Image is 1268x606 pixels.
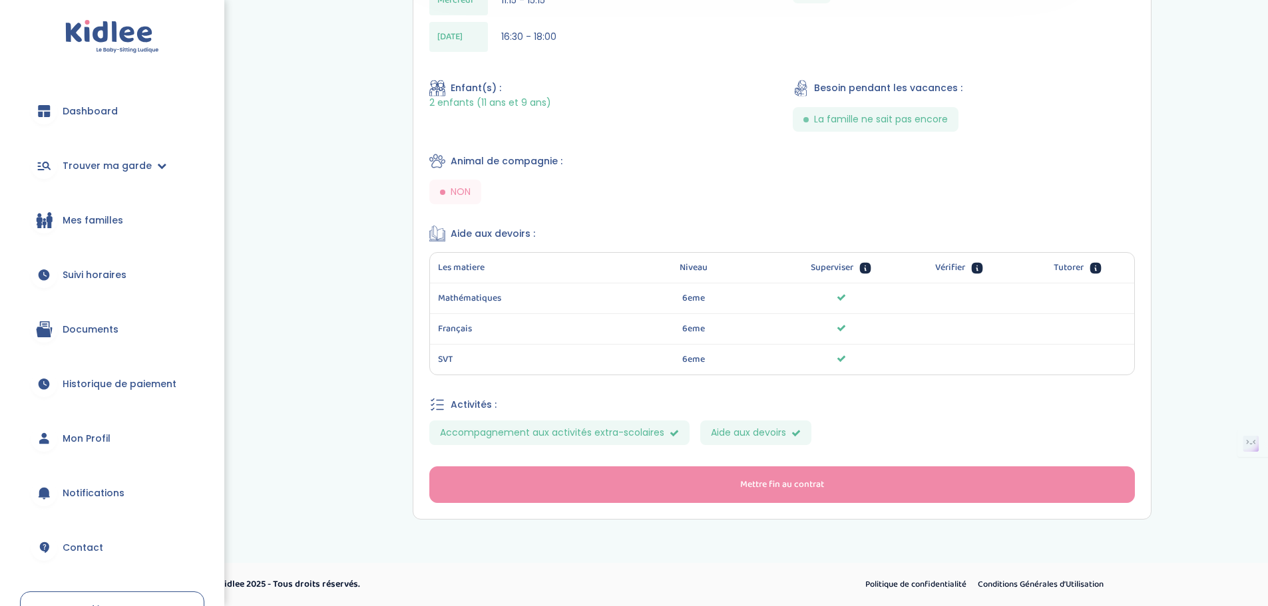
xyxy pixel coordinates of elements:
[63,214,123,227] span: Mes familles
[438,261,485,275] span: Les matiere
[451,81,501,95] span: Enfant(s) :
[501,30,556,43] span: 16:30 - 18:00
[63,486,124,500] span: Notifications
[438,322,594,336] span: Français
[20,142,204,190] a: Trouver ma garde
[429,466,1135,503] button: Mettre fin au contrat
[1054,261,1084,275] span: Tutorer
[682,352,705,367] span: 6eme
[429,96,551,109] span: 2 enfants (11 ans et 9 ans)
[20,251,204,299] a: Suivi horaires
[20,524,204,571] a: Contact
[451,154,562,168] span: Animal de compagnie :
[438,353,594,367] span: SVT
[811,261,853,275] span: Superviser
[814,81,962,95] span: Besoin pendant les vacances :
[437,30,463,44] span: [DATE]
[973,576,1108,593] a: Conditions Générales d’Utilisation
[682,291,705,305] span: 6eme
[65,20,159,54] img: logo.svg
[63,159,152,173] span: Trouver ma garde
[63,377,176,391] span: Historique de paiement
[814,112,948,126] span: La famille ne sait pas encore
[451,185,471,199] span: NON
[63,268,126,282] span: Suivi horaires
[20,414,204,462] a: Mon Profil
[210,577,691,591] p: © Kidlee 2025 - Tous droits réservés.
[438,291,594,305] span: Mathématiques
[680,261,708,275] span: Niveau
[451,227,535,241] span: Aide aux devoirs :
[451,398,497,412] span: Activités :
[20,196,204,244] a: Mes familles
[20,305,204,353] a: Documents
[63,104,118,118] span: Dashboard
[740,478,824,492] span: Mettre fin au contrat
[20,360,204,408] a: Historique de paiement
[682,321,705,336] span: 6eme
[861,576,971,593] a: Politique de confidentialité
[63,432,110,446] span: Mon Profil
[63,323,118,337] span: Documents
[63,541,103,555] span: Contact
[700,420,811,445] span: Aide aux devoirs
[20,87,204,135] a: Dashboard
[20,469,204,517] a: Notifications
[935,261,965,275] span: Vérifier
[429,420,690,445] span: Accompagnement aux activités extra-scolaires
